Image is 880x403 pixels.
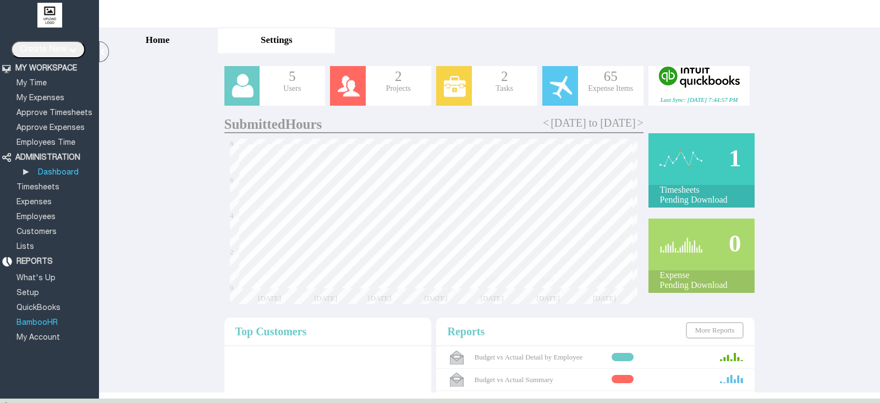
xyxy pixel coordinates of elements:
[447,325,485,337] span: Reports
[648,139,755,177] div: 1
[15,184,61,191] a: Timesheets
[36,169,80,176] a: Dashboard
[436,375,553,384] span: Budget vs Actual Summary
[637,117,643,129] span: >
[15,243,36,250] a: Lists
[472,84,537,93] div: Tasks
[15,80,48,87] a: My Time
[15,199,53,206] a: Expenses
[260,69,325,84] div: 5
[686,322,744,339] a: More Reports
[543,117,549,129] span: <
[541,275,553,284] div: 0.00
[15,139,77,146] a: Employees Time
[15,319,59,326] a: BambooHR
[15,95,66,102] a: My Expenses
[260,203,273,212] div: 4.00
[597,275,609,284] div: 0.00
[472,69,537,84] div: 2
[25,8,47,18] span: Help
[648,280,755,290] div: Pending Download
[37,3,62,28] img: upload logo
[260,84,325,93] div: Users
[648,270,755,280] div: Expense
[485,275,497,284] div: 0.00
[648,96,749,103] div: Last Sync: [DATE] 7:44:57 PM
[551,117,635,129] span: [DATE] to [DATE]
[648,195,755,205] div: Pending Download
[15,214,57,221] a: Employees
[99,41,109,62] div: Hide Menus
[428,221,441,230] div: 3.00
[578,69,643,84] div: 65
[224,117,322,132] span: SubmittedHours
[15,153,80,162] div: ADMINISTRATION
[15,275,57,282] a: What's Up
[15,64,77,73] div: MY WORKSPACE
[218,28,335,53] button: Settings
[99,28,216,53] button: Home
[366,84,431,93] div: Projects
[23,167,31,177] div: ▶
[648,185,755,195] div: Timesheets
[436,353,582,361] span: Budget vs Actual Detail by Employee
[15,228,58,236] a: Customers
[15,258,54,265] a: REPORTS
[15,110,94,117] a: Approve Timesheets
[648,133,755,293] div: -->
[833,6,859,24] img: Help
[648,224,755,263] div: 0
[316,149,329,158] div: 7.00
[11,41,85,58] input: Create New
[366,69,431,84] div: 2
[15,304,62,312] a: QuickBooks
[15,290,41,297] a: Setup
[15,334,62,341] a: My Account
[372,149,385,158] div: 7.00
[235,325,307,337] span: Top Customers
[15,124,86,132] a: Approve Expenses
[578,84,643,93] div: Expense Items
